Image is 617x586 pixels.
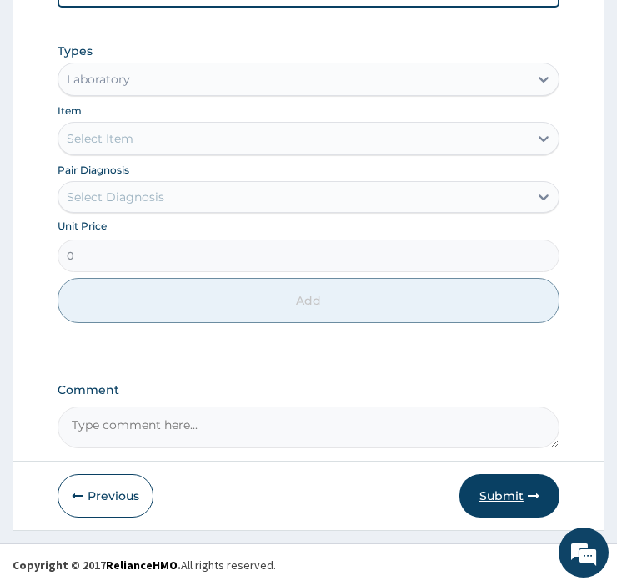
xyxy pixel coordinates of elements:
div: Select Item [67,130,133,147]
strong: Copyright © 2017 . [13,558,181,573]
button: Add [58,278,559,323]
div: Select Diagnosis [67,189,164,205]
div: Chat with us now [87,93,280,115]
img: d_794563401_company_1708531726252_794563401 [31,83,68,125]
div: Minimize live chat window [273,8,314,48]
button: Submit [459,474,559,518]
textarea: Type your message and hit 'Enter' [8,401,318,459]
label: Item [58,104,82,118]
span: We're online! [97,183,230,351]
a: RelianceHMO [106,558,178,573]
div: Laboratory [67,71,130,88]
label: Types [58,44,93,58]
label: Unit Price [58,219,107,233]
button: Previous [58,474,153,518]
label: Comment [58,383,559,397]
label: Pair Diagnosis [58,163,129,177]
